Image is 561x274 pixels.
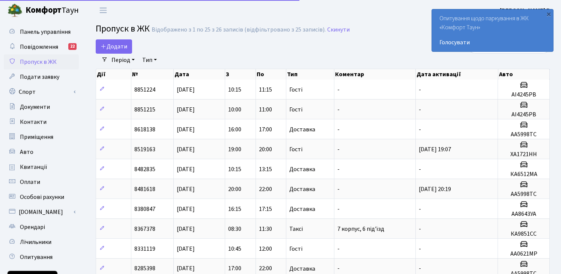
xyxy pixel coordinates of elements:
[337,125,340,134] span: -
[94,4,113,17] button: Переключити навігацію
[337,86,340,94] span: -
[177,185,195,193] span: [DATE]
[228,225,241,233] span: 08:30
[134,265,155,273] span: 8285398
[134,86,155,94] span: 8851224
[337,265,340,273] span: -
[177,125,195,134] span: [DATE]
[337,165,340,173] span: -
[259,205,272,213] span: 17:15
[256,69,287,80] th: По
[20,28,71,36] span: Панель управління
[20,178,40,186] span: Оплати
[4,205,79,220] a: [DOMAIN_NAME]
[26,4,62,16] b: Комфорт
[337,185,340,193] span: -
[289,266,315,272] span: Доставка
[134,125,155,134] span: 8618138
[96,22,150,35] span: Пропуск в ЖК
[501,211,546,218] h5: АА8643УА
[501,131,546,138] h5: АА5998ТС
[289,126,315,132] span: Доставка
[419,86,421,94] span: -
[4,250,79,265] a: Опитування
[225,69,256,80] th: З
[545,10,552,18] div: ×
[337,105,340,114] span: -
[419,245,421,253] span: -
[4,84,79,99] a: Спорт
[20,43,58,51] span: Повідомлення
[289,107,302,113] span: Гості
[20,58,57,66] span: Пропуск в ЖК
[4,39,79,54] a: Повідомлення22
[4,190,79,205] a: Особові рахунки
[501,111,546,118] h5: АІ4245РВ
[20,238,51,246] span: Лічильники
[259,86,272,94] span: 11:15
[500,6,552,15] b: [PERSON_NAME] В.
[4,24,79,39] a: Панель управління
[289,226,303,232] span: Таксі
[337,245,340,253] span: -
[134,105,155,114] span: 8851215
[259,105,272,114] span: 11:00
[8,3,23,18] img: logo.png
[134,165,155,173] span: 8482835
[501,230,546,238] h5: КА9851СС
[108,54,138,66] a: Період
[419,265,421,273] span: -
[134,205,155,213] span: 8380847
[289,186,315,192] span: Доставка
[501,151,546,158] h5: ХА1721НН
[4,160,79,175] a: Квитанції
[501,250,546,257] h5: АА0621МР
[134,145,155,154] span: 8519163
[4,99,79,114] a: Документи
[96,39,132,54] a: Додати
[177,105,195,114] span: [DATE]
[4,69,79,84] a: Подати заявку
[4,235,79,250] a: Лічильники
[259,145,272,154] span: 20:00
[228,105,241,114] span: 10:00
[20,148,33,156] span: Авто
[259,265,272,273] span: 22:00
[286,69,334,80] th: Тип
[20,253,53,261] span: Опитування
[20,223,45,231] span: Орендарі
[152,26,326,33] div: Відображено з 1 по 25 з 26 записів (відфільтровано з 25 записів).
[228,185,241,193] span: 20:00
[259,165,272,173] span: 13:15
[501,171,546,178] h5: КА6512МА
[4,54,79,69] a: Пропуск в ЖК
[177,86,195,94] span: [DATE]
[337,145,340,154] span: -
[68,43,77,50] div: 22
[337,225,384,233] span: 7 корпус, 6 під'їзд
[419,125,421,134] span: -
[327,26,350,33] a: Скинути
[228,86,241,94] span: 10:15
[4,220,79,235] a: Орендарі
[228,205,241,213] span: 16:15
[432,9,553,51] div: Опитування щодо паркування в ЖК «Комфорт Таун»
[228,145,241,154] span: 19:00
[20,193,64,201] span: Особові рахунки
[337,205,340,213] span: -
[228,245,241,253] span: 10:45
[501,191,546,198] h5: АА5998ТС
[4,114,79,129] a: Контакти
[20,103,50,111] span: Документи
[419,225,421,233] span: -
[134,225,155,233] span: 8367378
[259,185,272,193] span: 22:00
[177,245,195,253] span: [DATE]
[334,69,416,80] th: Коментар
[177,225,195,233] span: [DATE]
[289,166,315,172] span: Доставка
[4,145,79,160] a: Авто
[139,54,160,66] a: Тип
[289,206,315,212] span: Доставка
[96,69,131,80] th: Дії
